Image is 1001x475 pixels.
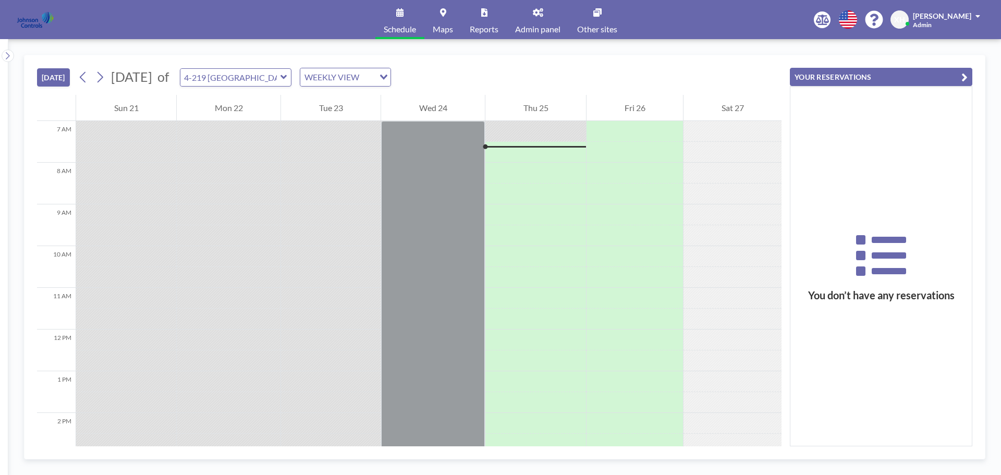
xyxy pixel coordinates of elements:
div: 8 AM [37,163,76,204]
button: YOUR RESERVATIONS [790,68,972,86]
div: 2 PM [37,413,76,455]
span: WEEKLY VIEW [302,70,361,84]
div: Sun 21 [76,95,176,121]
div: Wed 24 [381,95,485,121]
div: 10 AM [37,246,76,288]
div: Mon 22 [177,95,280,121]
div: Thu 25 [485,95,586,121]
div: 12 PM [37,330,76,371]
span: [DATE] [111,69,152,84]
div: 1 PM [37,371,76,413]
span: Reports [470,25,498,33]
div: 11 AM [37,288,76,330]
button: [DATE] [37,68,70,87]
div: 9 AM [37,204,76,246]
div: Fri 26 [587,95,683,121]
div: Tue 23 [281,95,381,121]
input: Search for option [362,70,373,84]
span: XH [894,15,905,25]
span: Maps [433,25,453,33]
span: Admin [913,21,932,29]
span: Schedule [384,25,416,33]
div: 7 AM [37,121,76,163]
h3: You don’t have any reservations [790,289,972,302]
img: organization-logo [17,9,54,30]
span: Other sites [577,25,617,33]
span: [PERSON_NAME] [913,11,971,20]
span: Admin panel [515,25,560,33]
div: Search for option [300,68,390,86]
span: of [157,69,169,85]
div: Sat 27 [683,95,782,121]
input: 4-219 Auckland [180,69,280,86]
